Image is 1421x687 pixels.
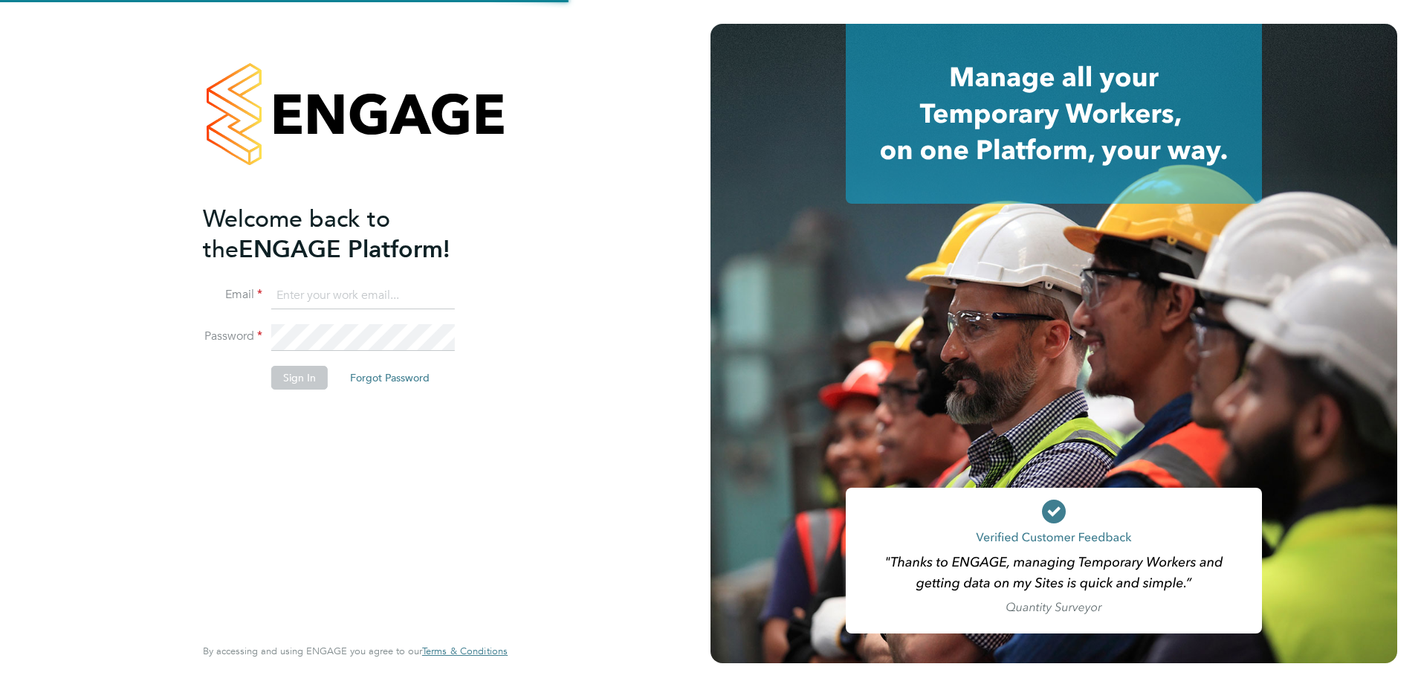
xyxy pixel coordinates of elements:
[422,645,508,657] span: Terms & Conditions
[203,204,390,264] span: Welcome back to the
[422,645,508,657] a: Terms & Conditions
[203,645,508,657] span: By accessing and using ENGAGE you agree to our
[203,329,262,344] label: Password
[203,204,493,265] h2: ENGAGE Platform!
[338,366,441,390] button: Forgot Password
[271,283,455,309] input: Enter your work email...
[203,287,262,303] label: Email
[271,366,328,390] button: Sign In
